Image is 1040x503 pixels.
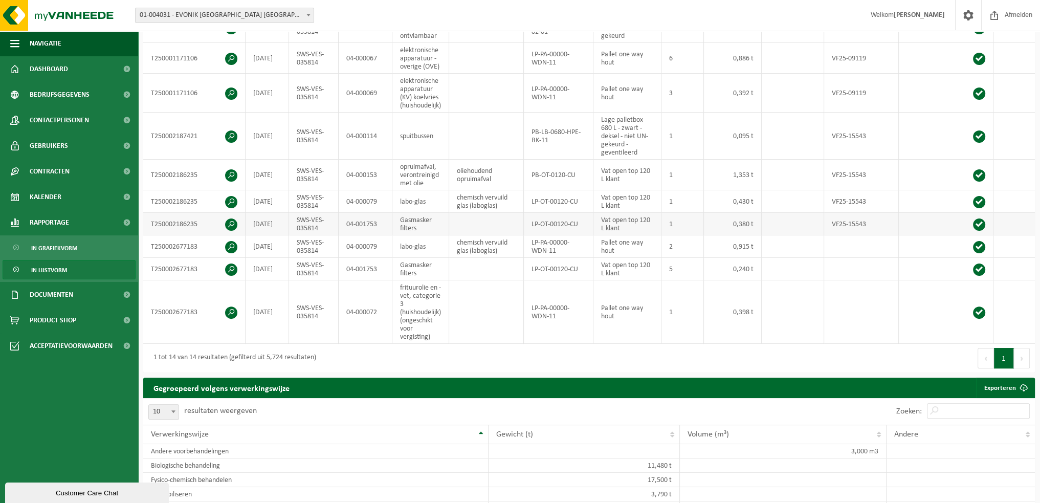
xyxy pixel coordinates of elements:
td: SWS-VES-035814 [289,113,339,160]
a: In grafiekvorm [3,238,136,257]
td: LP-PA-00000-WDN-11 [524,280,593,344]
td: SWS-VES-035814 [289,74,339,113]
td: 04-001753 [339,213,392,235]
td: 3 [661,74,704,113]
span: Contactpersonen [30,107,89,133]
td: LP-OT-00120-CU [524,258,593,280]
td: 04-000114 [339,113,392,160]
td: Andere voorbehandelingen [143,444,489,458]
span: Acceptatievoorwaarden [30,333,113,359]
td: LP-OT-00120-CU [524,190,593,213]
td: 3,000 m3 [680,444,887,458]
td: Pallet one way hout [593,74,661,113]
td: 04-000079 [339,190,392,213]
button: Next [1014,348,1030,368]
span: Kalender [30,184,61,210]
td: PB-LB-0680-HPE-BK-11 [524,113,593,160]
td: SWS-VES-035814 [289,258,339,280]
td: Fysico-chemisch behandelen [143,473,489,487]
span: Dashboard [30,56,68,82]
span: 01-004031 - EVONIK ANTWERPEN NV - ANTWERPEN [136,8,314,23]
td: T250002186235 [143,213,246,235]
td: T250002677183 [143,258,246,280]
button: 1 [994,348,1014,368]
td: Vat open top 120 L klant [593,213,661,235]
td: 2 [661,235,704,258]
td: [DATE] [246,160,289,190]
td: LP-OT-00120-CU [524,213,593,235]
td: [DATE] [246,113,289,160]
td: [DATE] [246,43,289,74]
td: SWS-VES-035814 [289,190,339,213]
td: 0,392 t [704,74,762,113]
td: SWS-VES-035814 [289,280,339,344]
td: 0,886 t [704,43,762,74]
td: 0,430 t [704,190,762,213]
td: Vat open top 120 L klant [593,190,661,213]
strong: [PERSON_NAME] [894,11,945,19]
td: LP-PA-00000-WDN-11 [524,235,593,258]
span: Product Shop [30,308,76,333]
td: T250002677183 [143,280,246,344]
span: Gewicht (t) [496,430,533,439]
td: Vat open top 120 L klant [593,160,661,190]
span: Navigatie [30,31,61,56]
td: 04-000072 [339,280,392,344]
div: 1 tot 14 van 14 resultaten (gefilterd uit 5,724 resultaten) [148,349,316,367]
td: 04-000069 [339,74,392,113]
td: LP-PA-00000-WDN-11 [524,74,593,113]
td: [DATE] [246,258,289,280]
td: 1 [661,113,704,160]
span: 10 [149,405,179,419]
span: Verwerkingswijze [151,430,209,439]
td: T250001171106 [143,43,246,74]
td: chemisch vervuild glas (laboglas) [449,235,524,258]
span: Volume (m³) [688,430,729,439]
td: Pallet one way hout [593,235,661,258]
td: 1 [661,213,704,235]
span: Gebruikers [30,133,68,159]
td: 04-000079 [339,235,392,258]
td: VF25-15543 [824,190,899,213]
span: Documenten [30,282,73,308]
td: T250002186235 [143,190,246,213]
td: Biologische behandeling [143,458,489,473]
td: spuitbussen [392,113,449,160]
td: Pallet one way hout [593,43,661,74]
td: 1 [661,190,704,213]
td: 1 [661,280,704,344]
h2: Gegroepeerd volgens verwerkingswijze [143,378,300,398]
td: frituurolie en -vet, categorie 3 (huishoudelijk) (ongeschikt voor vergisting) [392,280,449,344]
td: 17,500 t [489,473,680,487]
td: opruimafval, verontreinigd met olie [392,160,449,190]
td: labo-glas [392,190,449,213]
span: In grafiekvorm [31,238,77,258]
td: T250001171106 [143,74,246,113]
td: 0,380 t [704,213,762,235]
a: In lijstvorm [3,260,136,279]
td: Lage palletbox 680 L - zwart - deksel - niet UN-gekeurd - geventileerd [593,113,661,160]
label: Zoeken: [896,407,922,415]
td: [DATE] [246,235,289,258]
td: elektronische apparatuur (KV) koelvries (huishoudelijk) [392,74,449,113]
td: 0,240 t [704,258,762,280]
td: [DATE] [246,74,289,113]
td: 1 [661,160,704,190]
td: Gasmasker filters [392,213,449,235]
td: 04-000067 [339,43,392,74]
td: Pallet one way hout [593,280,661,344]
td: [DATE] [246,190,289,213]
span: 10 [148,404,179,420]
td: 5 [661,258,704,280]
td: chemisch vervuild glas (laboglas) [449,190,524,213]
span: 01-004031 - EVONIK ANTWERPEN NV - ANTWERPEN [135,8,314,23]
td: SWS-VES-035814 [289,235,339,258]
td: Gasmasker filters [392,258,449,280]
td: SWS-VES-035814 [289,160,339,190]
td: T250002187421 [143,113,246,160]
td: VF25-15543 [824,113,899,160]
td: 0,095 t [704,113,762,160]
td: VF25-15543 [824,160,899,190]
td: T250002677183 [143,235,246,258]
